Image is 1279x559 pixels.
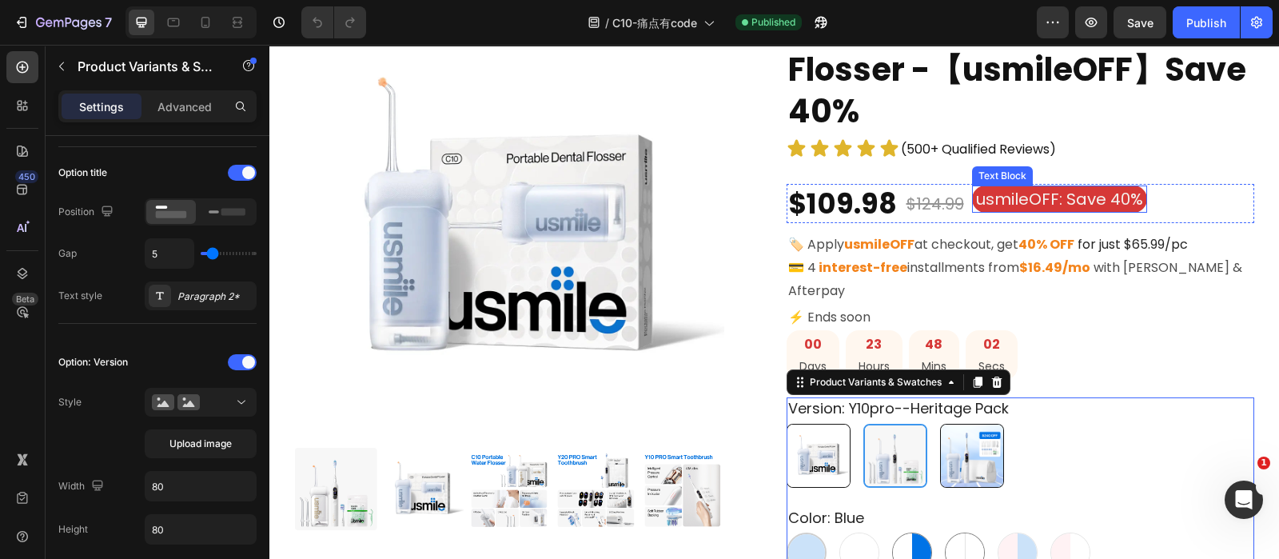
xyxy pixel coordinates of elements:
[519,189,983,212] p: 🏷️ Apply at checkout, get
[145,429,257,458] button: Upload image
[145,472,256,501] input: Auto
[58,166,107,180] div: Option title
[630,92,788,118] h2: (500+ Qualified Reviews)
[517,139,629,179] div: $109.98
[105,13,112,32] p: 7
[1114,6,1166,38] button: Save
[636,147,696,171] div: $124.99
[145,239,193,268] input: Auto
[157,98,212,115] p: Advanced
[58,289,102,303] div: Text style
[612,14,697,31] span: C10-痛点有code
[145,515,256,544] input: Auto
[652,312,677,332] p: Mins
[1127,16,1153,30] span: Save
[79,98,124,115] p: Settings
[808,190,918,209] span: for just $65.99/pc
[517,462,596,484] legend: color: blue
[169,437,232,451] span: Upload image
[530,312,557,332] p: Days
[58,202,117,223] div: Position
[652,289,677,312] div: 48
[709,289,735,312] div: 02
[530,289,557,312] div: 00
[58,395,82,409] div: Style
[589,289,620,312] div: 23
[269,45,1279,559] iframe: Design area
[537,330,675,345] div: Product Variants & Swatches
[707,142,874,166] p: usmileOFF: Save 40%
[709,312,735,332] p: Secs
[750,214,821,232] strong: $16.49/mo
[589,312,620,332] p: Hours
[549,214,638,232] strong: interest-free
[12,293,38,305] div: Beta
[751,15,795,30] span: Published
[605,14,609,31] span: /
[519,212,983,258] p: 💳 4 installments from with [PERSON_NAME] & Afterpay
[517,353,741,374] legend: version: y10pro--heritage pack
[519,262,983,285] p: ⚡ Ends soon
[1225,481,1263,519] iframe: Intercom live chat
[78,57,213,76] p: Product Variants & Swatches
[58,476,107,497] div: Width
[575,190,645,209] strong: usmileOFF
[15,170,38,183] div: 450
[177,289,253,304] div: Paragraph 2*
[6,6,119,38] button: 7
[1257,457,1270,469] span: 1
[1186,14,1226,31] div: Publish
[1173,6,1240,38] button: Publish
[58,246,77,261] div: Gap
[301,6,366,38] div: Undo/Redo
[706,124,760,138] div: Text Block
[749,190,805,209] strong: 40% OFF
[58,522,88,537] div: Height
[58,355,128,369] div: Option: Version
